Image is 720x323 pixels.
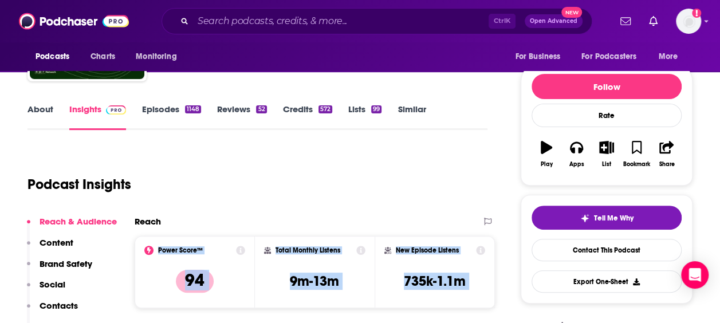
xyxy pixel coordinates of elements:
[398,104,426,130] a: Similar
[40,300,78,311] p: Contacts
[532,104,682,127] div: Rate
[27,216,117,237] button: Reach & Audience
[574,46,653,68] button: open menu
[541,161,553,168] div: Play
[318,105,332,113] div: 572
[692,9,701,18] svg: Add a profile image
[602,161,611,168] div: List
[676,9,701,34] button: Show profile menu
[621,133,651,175] button: Bookmark
[659,161,674,168] div: Share
[530,18,577,24] span: Open Advanced
[532,270,682,293] button: Export One-Sheet
[283,104,332,130] a: Credits572
[217,104,266,130] a: Reviews52
[83,46,122,68] a: Charts
[256,105,266,113] div: 52
[489,14,516,29] span: Ctrl K
[515,49,560,65] span: For Business
[27,279,65,300] button: Social
[348,104,381,130] a: Lists99
[162,8,592,34] div: Search podcasts, credits, & more...
[158,246,203,254] h2: Power Score™
[91,49,115,65] span: Charts
[594,214,634,223] span: Tell Me Why
[681,261,709,289] div: Open Intercom Messenger
[276,246,340,254] h2: Total Monthly Listens
[532,239,682,261] a: Contact This Podcast
[580,214,589,223] img: tell me why sparkle
[652,133,682,175] button: Share
[136,49,176,65] span: Monitoring
[40,258,92,269] p: Brand Safety
[27,258,92,279] button: Brand Safety
[40,279,65,290] p: Social
[616,11,635,31] a: Show notifications dropdown
[40,216,117,227] p: Reach & Audience
[27,46,84,68] button: open menu
[371,105,381,113] div: 99
[128,46,191,68] button: open menu
[40,237,73,248] p: Content
[27,176,131,193] h1: Podcast Insights
[193,12,489,30] input: Search podcasts, credits, & more...
[106,105,126,115] img: Podchaser Pro
[532,74,682,99] button: Follow
[676,9,701,34] span: Logged in as emilyjherman
[404,273,466,290] h3: 735k-1.1m
[532,133,561,175] button: Play
[185,105,201,113] div: 1148
[676,9,701,34] img: User Profile
[644,11,662,31] a: Show notifications dropdown
[581,49,636,65] span: For Podcasters
[592,133,621,175] button: List
[27,300,78,321] button: Contacts
[19,10,129,32] img: Podchaser - Follow, Share and Rate Podcasts
[36,49,69,65] span: Podcasts
[659,49,678,65] span: More
[27,104,53,130] a: About
[69,104,126,130] a: InsightsPodchaser Pro
[561,133,591,175] button: Apps
[27,237,73,258] button: Content
[507,46,575,68] button: open menu
[135,216,161,227] h2: Reach
[569,161,584,168] div: Apps
[651,46,693,68] button: open menu
[176,270,214,293] p: 94
[396,246,459,254] h2: New Episode Listens
[290,273,339,290] h3: 9m-13m
[142,104,201,130] a: Episodes1148
[525,14,583,28] button: Open AdvancedNew
[561,7,582,18] span: New
[623,161,650,168] div: Bookmark
[532,206,682,230] button: tell me why sparkleTell Me Why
